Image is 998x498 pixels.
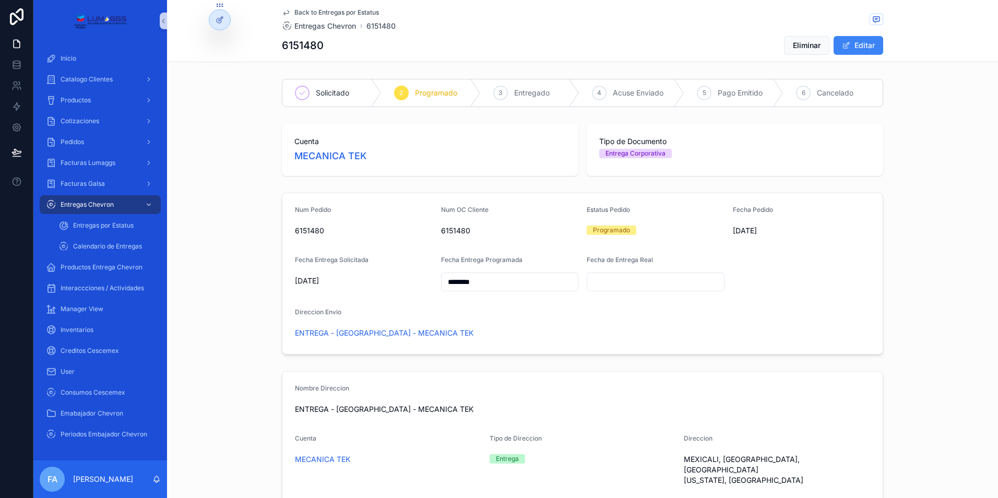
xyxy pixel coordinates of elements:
[61,284,144,292] span: Interaccciones / Actividades
[718,88,763,98] span: Pago Emitido
[294,21,356,31] span: Entregas Chevron
[61,305,103,313] span: Manager View
[61,54,76,63] span: Inicio
[613,88,663,98] span: Acuse Enviado
[514,88,550,98] span: Entregado
[40,362,161,381] a: User
[40,195,161,214] a: Entregas Chevron
[733,206,773,214] span: Fecha Pedido
[40,258,161,277] a: Productos Entrega Chevron
[366,21,396,31] a: 6151480
[802,89,805,97] span: 6
[74,13,126,29] img: App logo
[295,328,473,338] a: ENTREGA - [GEOGRAPHIC_DATA] - MECANICA TEK
[793,40,821,51] span: Eliminar
[47,473,57,485] span: FA
[490,434,542,442] span: Tipo de Direccion
[496,454,519,464] div: Entrega
[40,404,161,423] a: Emabajador Chevron
[40,133,161,151] a: Pedidos
[605,149,666,158] div: Entrega Corporativa
[817,88,853,98] span: Cancelado
[784,36,829,55] button: Eliminar
[40,112,161,131] a: Cotizaciones
[40,383,161,402] a: Consumos Cescemex
[61,347,119,355] span: Creditos Cescemex
[399,89,403,97] span: 2
[295,226,433,236] span: 6151480
[703,89,706,97] span: 5
[597,89,601,97] span: 4
[295,206,331,214] span: Num Pedido
[52,216,161,235] a: Entregas por Estatus
[40,425,161,444] a: Periodos Embajador Chevron
[61,430,147,438] span: Periodos Embajador Chevron
[73,221,134,230] span: Entregas por Estatus
[295,276,433,286] span: [DATE]
[40,321,161,339] a: Inventarios
[834,36,883,55] button: Editar
[599,136,871,147] span: Tipo de Documento
[733,226,871,236] span: [DATE]
[61,180,105,188] span: Facturas Galsa
[61,159,115,167] span: Facturas Lumaggs
[415,88,457,98] span: Programado
[61,117,99,125] span: Cotizaciones
[295,384,349,392] span: Nombre Direccion
[282,8,379,17] a: Back to Entregas por Estatus
[40,341,161,360] a: Creditos Cescemex
[61,138,84,146] span: Pedidos
[441,226,579,236] span: 6151480
[40,49,161,68] a: Inicio
[61,200,114,209] span: Entregas Chevron
[684,434,712,442] span: Direccion
[441,256,522,264] span: Fecha Entrega Programada
[587,206,630,214] span: Estatus Pedido
[61,367,75,376] span: User
[295,256,369,264] span: Fecha Entrega Solicitada
[40,153,161,172] a: Facturas Lumaggs
[295,404,870,414] span: ENTREGA - [GEOGRAPHIC_DATA] - MECANICA TEK
[684,454,870,485] span: MEXICALI, [GEOGRAPHIC_DATA], [GEOGRAPHIC_DATA][US_STATE], [GEOGRAPHIC_DATA]
[282,38,324,53] h1: 6151480
[73,474,133,484] p: [PERSON_NAME]
[61,409,123,418] span: Emabajador Chevron
[40,300,161,318] a: Manager View
[61,75,113,84] span: Catalogo Clientes
[295,454,350,465] a: MECANICA TEK
[33,42,167,457] div: scrollable content
[52,237,161,256] a: Calendario de Entregas
[40,91,161,110] a: Productos
[294,8,379,17] span: Back to Entregas por Estatus
[295,308,341,316] span: Direccion Envio
[61,96,91,104] span: Productos
[593,226,630,235] div: Programado
[61,263,142,271] span: Productos Entrega Chevron
[73,242,142,251] span: Calendario de Entregas
[294,149,366,163] a: MECANICA TEK
[40,70,161,89] a: Catalogo Clientes
[316,88,349,98] span: Solicitado
[40,279,161,298] a: Interaccciones / Actividades
[40,174,161,193] a: Facturas Galsa
[61,388,125,397] span: Consumos Cescemex
[61,326,93,334] span: Inventarios
[498,89,502,97] span: 3
[282,21,356,31] a: Entregas Chevron
[587,256,653,264] span: Fecha de Entrega Real
[441,206,489,214] span: Num OC Cliente
[295,434,316,442] span: Cuenta
[294,136,566,147] span: Cuenta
